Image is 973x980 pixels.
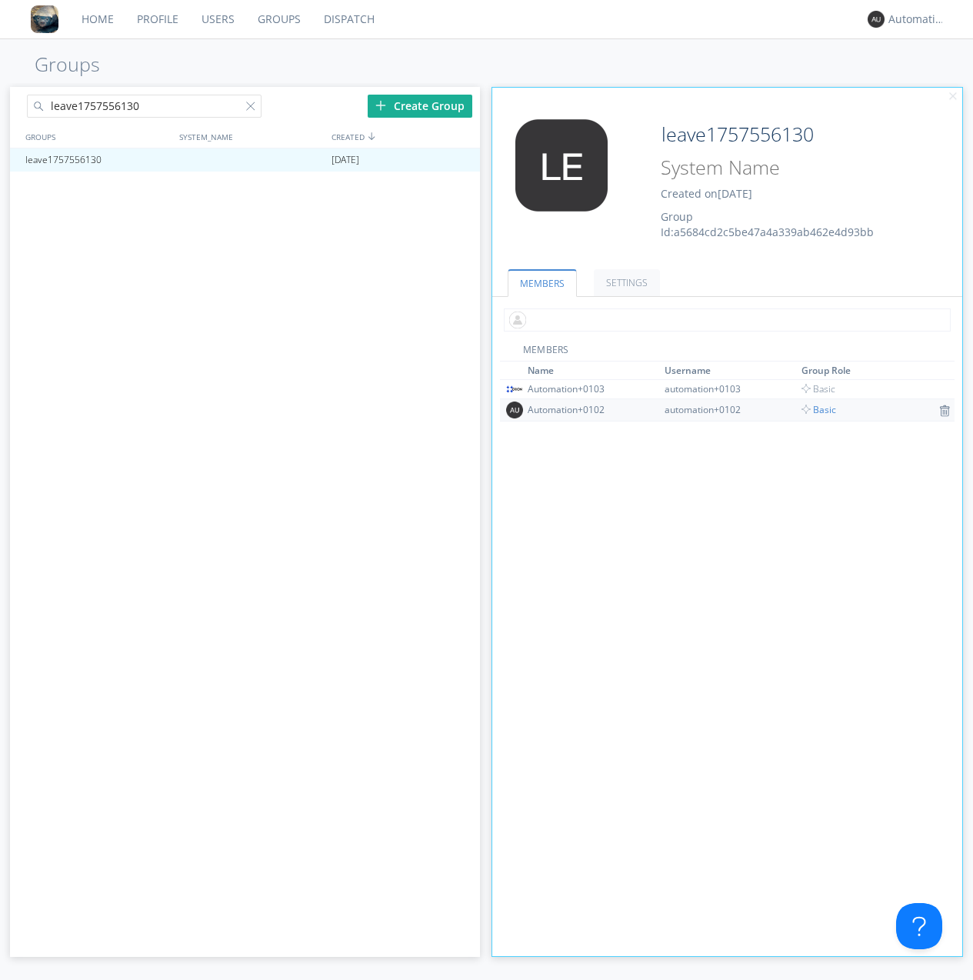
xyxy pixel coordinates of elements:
[896,903,942,949] iframe: Toggle Customer Support
[801,382,835,395] span: Basic
[508,269,577,297] a: MEMBERS
[27,95,262,118] input: Search groups
[801,403,836,416] span: Basic
[500,343,955,362] div: MEMBERS
[506,385,523,392] img: orion-labs-logo.svg
[175,125,328,148] div: SYSTEM_NAME
[31,5,58,33] img: 8ff700cf5bab4eb8a436322861af2272
[939,405,950,417] img: icon-trash.svg
[10,148,480,172] a: leave1757556130[DATE]
[328,125,482,148] div: CREATED
[718,186,752,201] span: [DATE]
[528,382,643,395] div: Automation+0103
[504,119,619,212] img: 373638.png
[665,403,780,416] div: automation+0102
[22,125,172,148] div: GROUPS
[948,92,958,102] img: cancel.svg
[888,12,946,27] div: Automation+0004
[525,362,662,380] th: Toggle SortBy
[799,362,936,380] th: Toggle SortBy
[655,153,904,182] input: System Name
[506,402,523,418] img: 373638.png
[661,209,874,239] span: Group Id: a5684cd2c5be47a4a339ab462e4d93bb
[528,403,643,416] div: Automation+0102
[368,95,472,118] div: Create Group
[661,186,752,201] span: Created on
[504,308,951,332] input: Type name of user to add to group
[655,119,904,150] input: Group Name
[22,148,174,172] div: leave1757556130
[662,362,799,380] th: Toggle SortBy
[594,269,660,296] a: SETTINGS
[375,100,386,111] img: plus.svg
[665,382,780,395] div: automation+0103
[868,11,885,28] img: 373638.png
[332,148,359,172] span: [DATE]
